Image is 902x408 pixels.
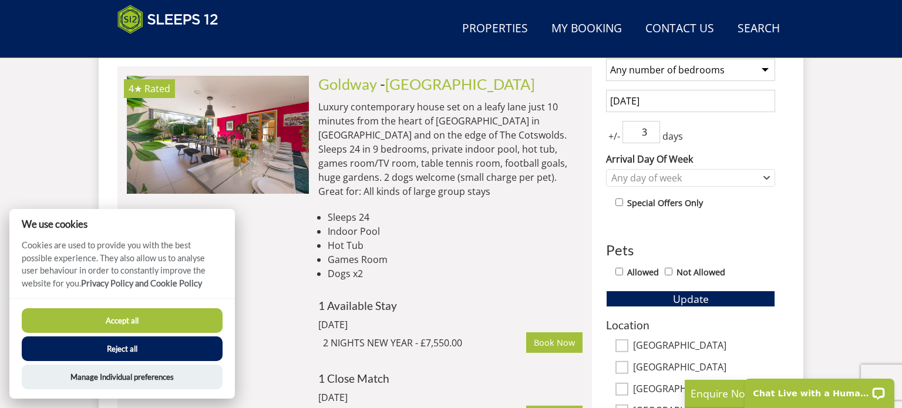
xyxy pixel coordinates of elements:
a: Goldway [318,75,377,93]
a: [GEOGRAPHIC_DATA] [385,75,535,93]
img: Sleeps 12 [117,5,218,34]
p: Enquire Now [691,386,867,401]
a: Properties [457,16,533,42]
span: days [660,129,685,143]
a: Privacy Policy and Cookie Policy [81,278,202,288]
div: [DATE] [318,390,477,404]
div: Combobox [606,169,775,187]
li: Sleeps 24 [328,210,583,224]
label: Not Allowed [676,266,725,279]
a: Book Now [526,332,583,352]
li: Hot Tub [328,238,583,252]
a: My Booking [547,16,627,42]
button: Manage Individual preferences [22,365,223,389]
iframe: Customer reviews powered by Trustpilot [112,41,235,51]
span: Update [673,292,709,306]
label: [GEOGRAPHIC_DATA] [633,362,775,375]
li: Dogs x2 [328,267,583,281]
a: 4★ Rated [127,76,309,193]
label: Allowed [627,266,659,279]
span: Rated [144,82,170,95]
label: Special Offers Only [627,197,703,210]
span: Goldway has a 4 star rating under the Quality in Tourism Scheme [129,82,142,95]
label: [GEOGRAPHIC_DATA] [633,340,775,353]
li: Games Room [328,252,583,267]
a: Search [733,16,785,42]
img: goldway-gloucestershire-accommodation-holiday-home-sleeps-10.original.jpg [127,76,309,193]
div: [DATE] [318,318,477,332]
a: Contact Us [641,16,719,42]
iframe: LiveChat chat widget [737,371,902,408]
button: Accept all [22,308,223,333]
h4: 1 Available Stay [318,299,583,312]
label: Arrival Day Of Week [606,152,775,166]
h3: Location [606,319,775,331]
span: - [380,75,535,93]
h3: Pets [606,242,775,258]
span: +/- [606,129,622,143]
h2: We use cookies [9,218,235,230]
div: 2 NIGHTS NEW YEAR - £7,550.00 [323,336,526,350]
h4: 1 Close Match [318,372,583,385]
input: Arrival Date [606,90,775,112]
label: [GEOGRAPHIC_DATA] [633,383,775,396]
button: Reject all [22,336,223,361]
div: Any day of week [608,171,760,184]
p: Luxury contemporary house set on a leafy lane just 10 minutes from the heart of [GEOGRAPHIC_DATA]... [318,100,583,198]
p: Cookies are used to provide you with the best possible experience. They also allow us to analyse ... [9,239,235,298]
button: Update [606,291,775,307]
li: Indoor Pool [328,224,583,238]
